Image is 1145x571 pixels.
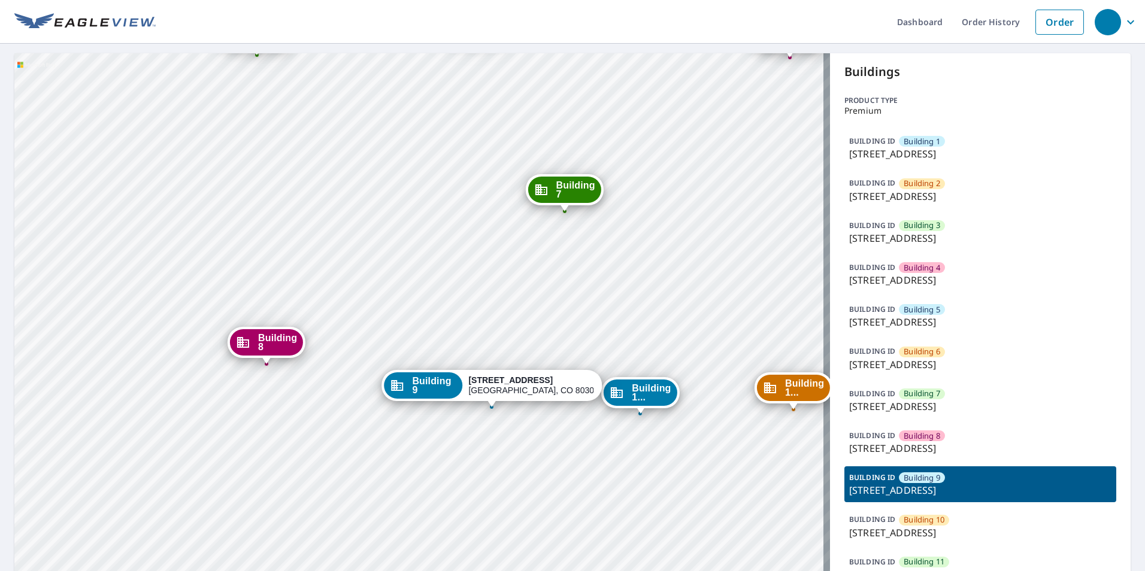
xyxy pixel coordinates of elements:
[849,430,895,441] p: BUILDING ID
[904,304,940,315] span: Building 5
[904,388,940,399] span: Building 7
[849,357,1111,372] p: [STREET_ADDRESS]
[849,399,1111,414] p: [STREET_ADDRESS]
[849,388,895,399] p: BUILDING ID
[849,346,895,356] p: BUILDING ID
[1035,10,1084,35] a: Order
[258,333,297,351] span: Building 8
[526,174,604,211] div: Dropped pin, building Building 7, Commercial property, 3195 Westwood Court Boulder, CO 80304
[849,441,1111,455] p: [STREET_ADDRESS]
[849,147,1111,161] p: [STREET_ADDRESS]
[849,220,895,230] p: BUILDING ID
[844,95,1116,106] p: Product type
[904,178,940,189] span: Building 2
[904,472,940,484] span: Building 9
[904,346,940,357] span: Building 6
[468,375,593,396] div: [GEOGRAPHIC_DATA], CO 80304
[904,136,940,147] span: Building 1
[844,106,1116,116] p: Premium
[14,13,156,31] img: EV Logo
[849,557,895,567] p: BUILDING ID
[904,262,940,274] span: Building 4
[844,63,1116,81] p: Buildings
[849,315,1111,329] p: [STREET_ADDRESS]
[755,372,832,409] div: Dropped pin, building Building 10, Commercial property, 3195 Westwood Court Boulder, CO 80304
[849,526,1111,540] p: [STREET_ADDRESS]
[904,556,944,567] span: Building 11
[468,375,553,385] strong: [STREET_ADDRESS]
[849,472,895,482] p: BUILDING ID
[849,273,1111,287] p: [STREET_ADDRESS]
[849,304,895,314] p: BUILDING ID
[904,430,940,442] span: Building 8
[904,220,940,231] span: Building 3
[601,377,679,414] div: Dropped pin, building Building 17, Commercial property, 3195 Westwood Court Boulder, CO 80304
[849,136,895,146] p: BUILDING ID
[228,327,305,364] div: Dropped pin, building Building 8, Commercial property, 3195 Westwood Court Boulder, CO 80304
[785,379,824,397] span: Building 1...
[849,189,1111,204] p: [STREET_ADDRESS]
[556,181,595,199] span: Building 7
[904,514,944,526] span: Building 10
[849,514,895,524] p: BUILDING ID
[849,483,1111,497] p: [STREET_ADDRESS]
[381,370,602,407] div: Dropped pin, building Building 9, Commercial property, 3195 Westwood Court Boulder, CO 80304
[632,384,671,402] span: Building 1...
[412,376,456,394] span: Building 9
[849,262,895,272] p: BUILDING ID
[849,231,1111,245] p: [STREET_ADDRESS]
[849,178,895,188] p: BUILDING ID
